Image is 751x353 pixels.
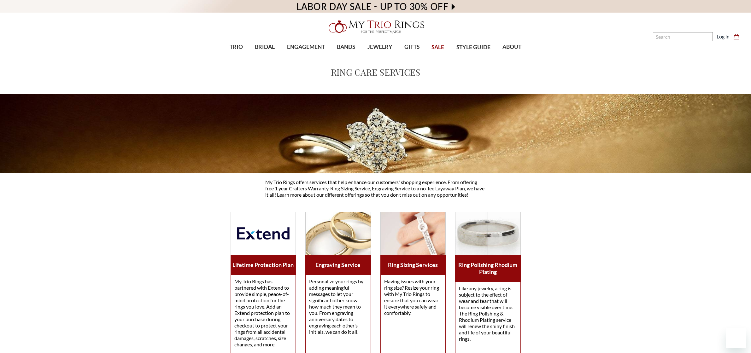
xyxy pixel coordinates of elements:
[315,261,361,268] b: Engraving Service
[265,179,484,198] span: My Trio Rings offers services that help enhance our customers' shopping experience. From offering...
[262,57,268,58] button: submenu toggle
[409,57,415,58] button: submenu toggle
[281,37,331,57] a: ENGAGEMENT
[377,57,383,58] button: submenu toggle
[450,37,496,58] a: STYLE GUIDE
[234,278,290,347] span: My Trio Rings has partnered with Extend to provide simple, peace-of-mind protection for the rings...
[231,212,296,255] img: Extend
[230,43,243,51] span: TRIO
[733,34,740,40] svg: cart.cart_preview
[456,43,490,51] span: STYLE GUIDE
[255,43,275,51] span: BRIDAL
[404,43,420,51] span: GIFTS
[388,261,438,268] b: Ring Sizing Services
[337,43,355,51] span: BANDS
[233,57,239,58] button: submenu toggle
[287,43,325,51] span: ENGAGEMENT
[361,37,398,57] a: JEWELRY
[367,43,392,51] span: JEWELRY
[653,32,713,41] input: Search
[398,37,425,57] a: GIFTS
[459,285,515,342] span: Like any jewelry, a ring is subject to the effect of wear and tear that will become visible over ...
[431,43,444,51] span: SALE
[303,57,309,58] button: submenu toggle
[458,261,517,275] b: Ring Polishing Rhodium Plating
[425,37,450,58] a: SALE
[717,33,730,40] a: Log in
[343,57,349,58] button: submenu toggle
[502,43,521,51] span: ABOUT
[733,33,743,40] a: Cart with 0 items
[309,278,363,335] span: Personalize your rings by adding meaningful messages to let your significant other know how much ...
[455,212,520,255] img: Polished versus not polished ring comparison
[224,37,249,57] a: TRIO
[381,212,446,255] img: Ring sizer used on finger.
[325,17,426,37] img: My Trio Rings
[726,328,746,348] iframe: Button to launch messaging window
[249,37,281,57] a: BRIDAL
[384,278,439,316] span: Having issues with your ring size? Resize your ring with My Trio Rings to ensure that you can wea...
[509,57,515,58] button: submenu toggle
[306,212,371,255] img: Engraved wedding bands
[152,66,599,79] h1: Ring Care Services
[331,37,361,57] a: BANDS
[218,17,533,37] a: My Trio Rings
[496,37,527,57] a: ABOUT
[232,261,294,268] b: Lifetime Protection Plan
